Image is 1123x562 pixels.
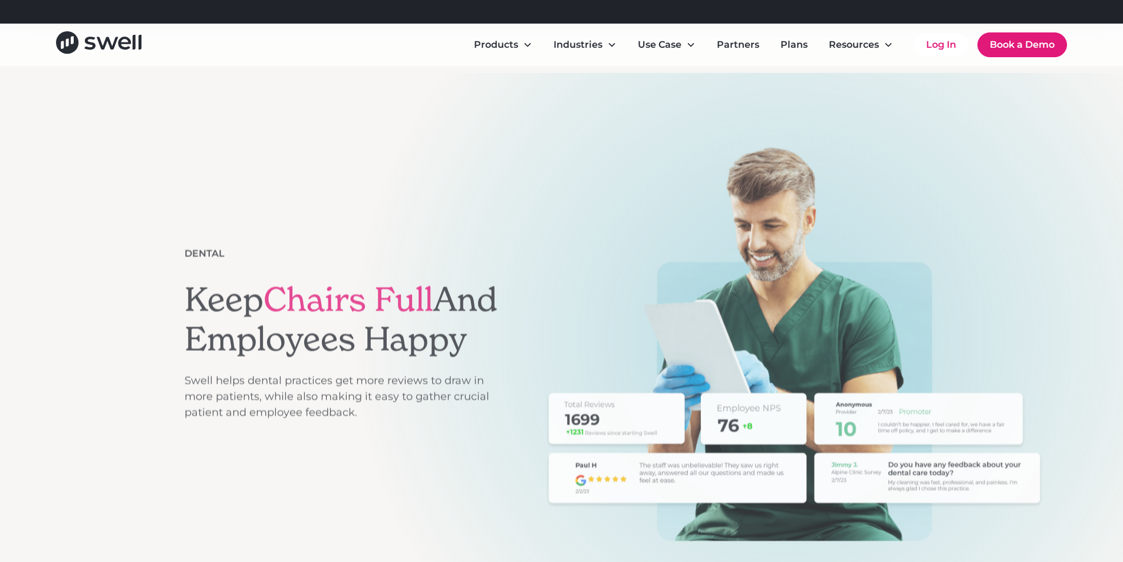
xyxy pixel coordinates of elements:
[185,247,225,261] div: Dental
[914,33,968,57] a: Log In
[465,33,542,57] div: Products
[554,38,602,52] div: Industries
[474,38,518,52] div: Products
[829,38,879,52] div: Resources
[185,280,502,359] h1: Keep And Employees Happy
[544,33,626,57] div: Industries
[638,38,681,52] div: Use Case
[819,33,903,57] div: Resources
[628,33,705,57] div: Use Case
[977,32,1067,57] a: Book a Demo
[771,33,817,57] a: Plans
[185,373,502,421] p: Swell helps dental practices get more reviews to draw in more patients, while also making it easy...
[542,146,1045,541] img: A smiling dentist in green scrubs, looking at an iPad that shows some of the reviews that have be...
[56,31,141,58] a: home
[264,278,433,320] span: Chairs Full
[707,33,769,57] a: Partners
